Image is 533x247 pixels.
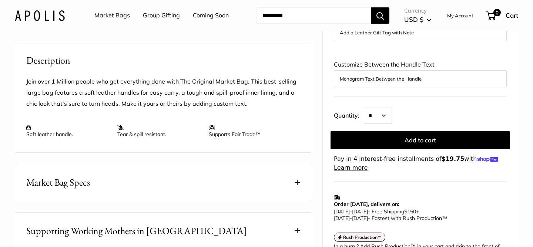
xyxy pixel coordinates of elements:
[209,124,292,138] p: Supports Fair Trade™
[334,208,350,215] span: [DATE]
[334,208,503,221] p: - Free Shipping +
[26,124,110,138] p: Soft leather handle.
[26,224,247,238] span: Supporting Working Mothers in [GEOGRAPHIC_DATA]
[340,74,501,83] button: Monogram Text Between the Handle
[352,208,368,215] span: [DATE]
[26,76,300,109] p: Join over 1 Million people who get everything done with The Original Market Bag. This best-sellin...
[257,7,371,24] input: Search...
[334,215,447,221] span: - Fastest with Rush Production™
[343,234,382,240] strong: Rush Production™
[117,124,201,138] p: Tear & spill resistant.
[334,59,507,87] div: Customize Between the Handle Text
[404,16,423,23] span: USD $
[404,6,431,16] span: Currency
[486,10,518,21] a: 0 Cart
[340,28,501,37] button: Add a Leather Gift Tag with Note
[493,9,501,16] span: 0
[352,215,368,221] span: [DATE]
[350,208,352,215] span: -
[193,10,229,21] a: Coming Soon
[447,11,473,20] a: My Account
[26,53,300,68] h2: Description
[350,215,352,221] span: -
[143,10,180,21] a: Group Gifting
[15,10,65,21] img: Apolis
[506,11,518,19] span: Cart
[26,175,90,190] span: Market Bag Specs
[404,14,431,26] button: USD $
[334,215,350,221] span: [DATE]
[331,131,510,149] button: Add to cart
[94,10,130,21] a: Market Bags
[371,7,389,24] button: Search
[15,164,311,201] button: Market Bag Specs
[334,201,399,207] strong: Order [DATE], delivers on:
[334,105,364,124] label: Quantity:
[404,208,416,215] span: $150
